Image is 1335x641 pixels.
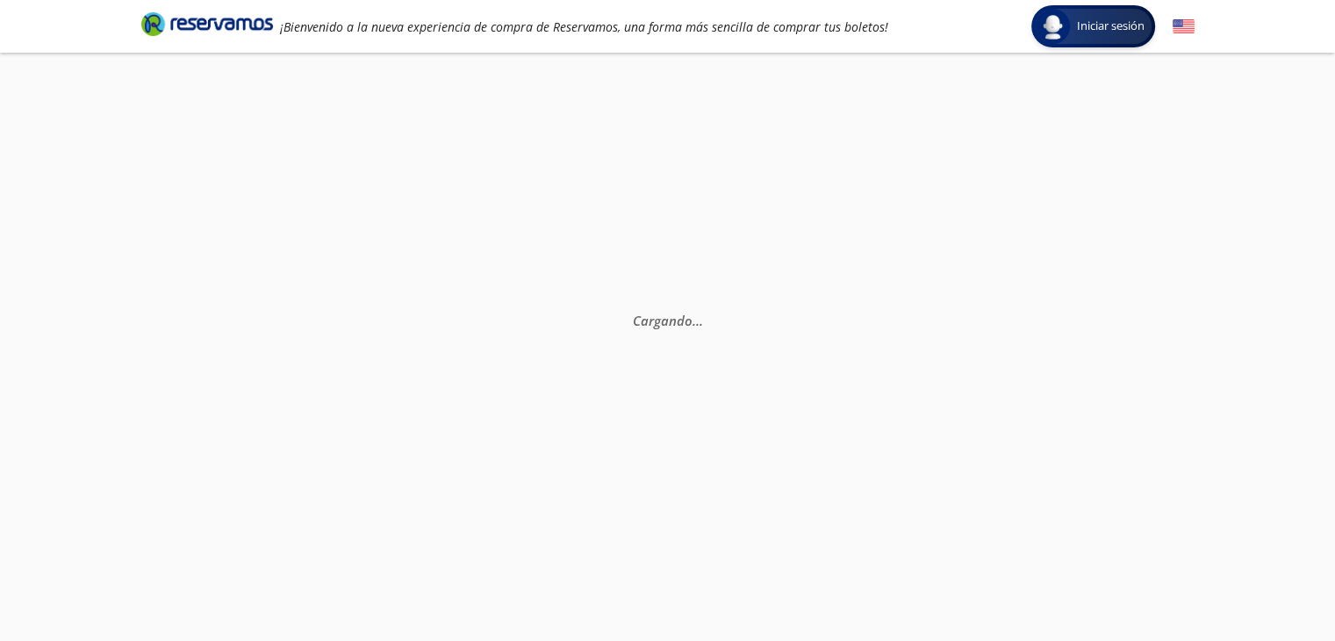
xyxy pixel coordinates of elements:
[699,312,702,329] span: .
[632,312,702,329] em: Cargando
[141,11,273,37] i: Brand Logo
[695,312,699,329] span: .
[1173,16,1195,38] button: English
[692,312,695,329] span: .
[280,18,888,35] em: ¡Bienvenido a la nueva experiencia de compra de Reservamos, una forma más sencilla de comprar tus...
[1070,18,1152,35] span: Iniciar sesión
[141,11,273,42] a: Brand Logo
